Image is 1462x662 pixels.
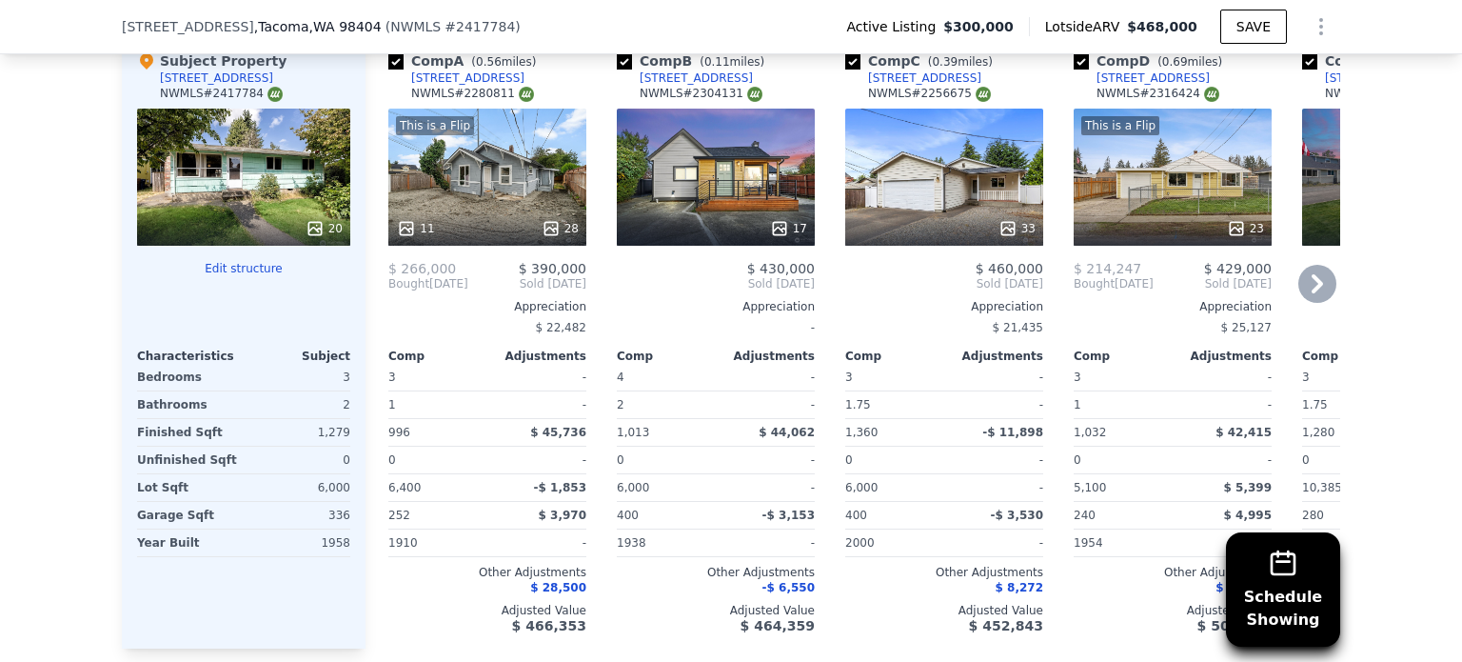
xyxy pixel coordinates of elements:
[932,55,958,69] span: 0.39
[982,426,1043,439] span: -$ 11,898
[845,426,878,439] span: 1,360
[1197,618,1272,633] span: $ 507,738
[720,530,815,556] div: -
[254,17,382,36] span: , Tacoma
[996,581,1043,594] span: $ 8,272
[247,474,350,501] div: 6,000
[1074,349,1173,364] div: Comp
[396,116,474,135] div: This is a Flip
[388,70,524,86] a: [STREET_ADDRESS]
[1220,10,1287,44] button: SAVE
[617,299,815,314] div: Appreciation
[976,87,991,102] img: NWMLS Logo
[720,364,815,391] div: -
[306,219,343,238] div: 20
[1074,276,1115,291] span: Bought
[1302,8,1340,46] button: Show Options
[640,86,762,102] div: NWMLS # 2304131
[747,87,762,102] img: NWMLS Logo
[969,618,1043,633] span: $ 452,843
[137,447,240,473] div: Unfinished Sqft
[491,447,586,473] div: -
[1302,70,1438,86] a: [STREET_ADDRESS]
[991,509,1043,522] span: -$ 3,530
[741,618,815,633] span: $ 464,359
[976,261,1043,276] span: $ 460,000
[137,364,240,391] div: Bedrooms
[845,299,1043,314] div: Appreciation
[388,603,586,618] div: Adjusted Value
[617,391,712,418] div: 2
[122,17,254,36] span: [STREET_ADDRESS]
[1074,530,1169,556] div: 1954
[845,509,867,522] span: 400
[617,481,649,494] span: 6,000
[617,349,716,364] div: Comp
[720,391,815,418] div: -
[388,276,429,291] span: Bought
[1302,391,1397,418] div: 1.75
[468,276,586,291] span: Sold [DATE]
[948,447,1043,473] div: -
[617,51,772,70] div: Comp B
[1215,426,1272,439] span: $ 42,415
[716,349,815,364] div: Adjustments
[617,603,815,618] div: Adjusted Value
[388,565,586,580] div: Other Adjustments
[411,70,524,86] div: [STREET_ADDRESS]
[617,530,712,556] div: 1938
[1325,70,1438,86] div: [STREET_ADDRESS]
[388,276,468,291] div: [DATE]
[390,19,441,34] span: NWMLS
[388,481,421,494] span: 6,400
[640,70,753,86] div: [STREET_ADDRESS]
[845,391,940,418] div: 1.75
[445,19,515,34] span: # 2417784
[530,426,586,439] span: $ 45,736
[1176,447,1272,473] div: -
[948,474,1043,501] div: -
[247,364,350,391] div: 3
[845,276,1043,291] span: Sold [DATE]
[137,261,350,276] button: Edit structure
[542,219,579,238] div: 28
[1096,86,1219,102] div: NWMLS # 2316424
[160,86,283,102] div: NWMLS # 2417784
[1074,453,1081,467] span: 0
[770,219,807,238] div: 17
[704,55,730,69] span: 0.11
[137,51,286,70] div: Subject Property
[943,17,1014,36] span: $300,000
[137,530,240,556] div: Year Built
[617,426,649,439] span: 1,013
[388,371,396,384] span: 3
[1176,364,1272,391] div: -
[617,371,624,384] span: 4
[247,502,350,529] div: 336
[388,426,410,439] span: 996
[160,70,273,86] div: [STREET_ADDRESS]
[617,70,753,86] a: [STREET_ADDRESS]
[388,51,543,70] div: Comp A
[1074,603,1272,618] div: Adjusted Value
[1150,55,1230,69] span: ( miles)
[137,502,240,529] div: Garage Sqft
[998,219,1036,238] div: 33
[536,321,586,334] span: $ 22,482
[244,349,350,364] div: Subject
[1081,116,1159,135] div: This is a Flip
[491,530,586,556] div: -
[1224,509,1272,522] span: $ 4,995
[491,391,586,418] div: -
[1074,509,1096,522] span: 240
[1325,86,1448,102] div: NWMLS # 2286253
[247,391,350,418] div: 2
[1074,371,1081,384] span: 3
[1224,481,1272,494] span: $ 5,399
[539,509,586,522] span: $ 3,970
[1127,19,1197,34] span: $468,000
[1221,321,1272,334] span: $ 25,127
[385,17,521,36] div: ( )
[1173,349,1272,364] div: Adjustments
[868,86,991,102] div: NWMLS # 2256675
